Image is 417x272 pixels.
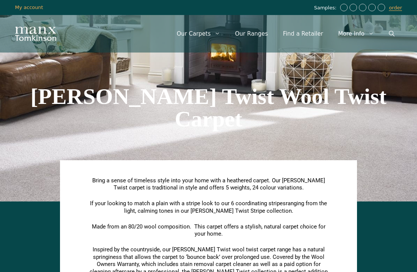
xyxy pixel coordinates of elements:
[169,23,402,45] nav: Primary
[4,85,413,130] h1: [PERSON_NAME] Twist Wool Twist Carpet
[381,23,402,45] a: Open Search Bar
[15,27,56,41] img: Manx Tomkinson
[88,200,329,215] p: If your looking to match a plain with a stripe look to our 6 coordinating stripes
[169,23,228,45] a: Our Carpets
[88,223,329,238] p: Made from an 80/20 wool composition. This carpet offers a stylish, natural carpet choice for your...
[389,5,402,11] a: order
[331,23,381,45] a: More Info
[275,23,330,45] a: Find a Retailer
[88,177,329,192] p: Bring a sense of timeless style into your home with a heathered carpet. Our [PERSON_NAME] Twist c...
[314,5,338,11] span: Samples:
[124,200,327,214] span: ranging from the light, calming tones in our [PERSON_NAME] Twist Stripe collection.
[15,5,43,10] a: My account
[228,23,276,45] a: Our Ranges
